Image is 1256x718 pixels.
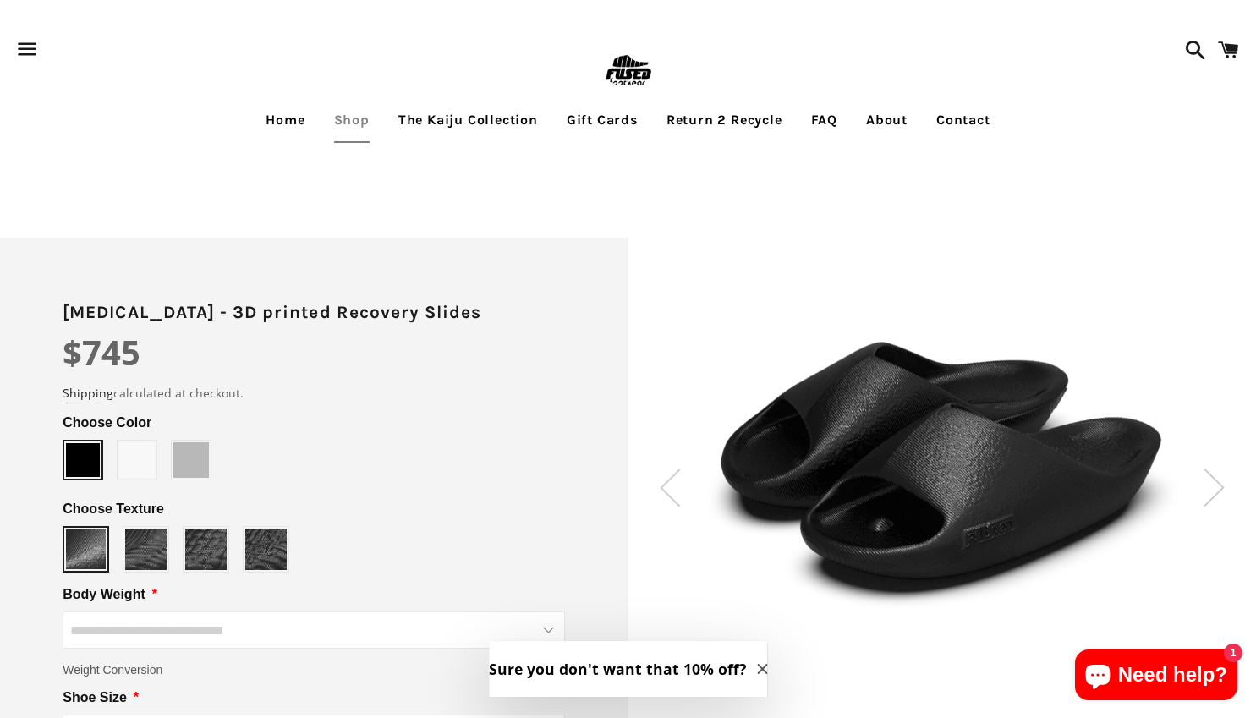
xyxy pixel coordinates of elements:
[1070,649,1242,704] inbox-online-store-chat: Shopify online store chat
[660,469,681,507] img: SVG Icon
[924,99,1003,141] a: Contact
[125,529,167,570] img: https://cdn.shopify.com/s/files/1/2395/9785/files/Texture-Eirean.png?v=1740121219
[63,384,565,403] div: calculated at checkout.
[245,529,287,570] img: https://cdn.shopify.com/s/files/1/2395/9785/files/Texture-Gyri.png?v=1740121242
[63,499,167,519] span: Choose Texture
[798,99,850,141] a: FAQ
[386,99,551,141] a: The Kaiju Collection
[63,413,155,433] span: Choose Color
[853,99,920,141] a: About
[321,99,382,141] a: Shop
[63,385,113,403] a: Shipping
[185,529,227,570] img: https://cdn.shopify.com/s/files/1/2395/9785/files/Texture-Weave.png?v=1740121232
[654,99,795,141] a: Return 2 Recycle
[63,660,162,679] span: Weight Conversion
[66,529,106,569] img: https://cdn.shopify.com/s/files/1/2395/9785/files/Texture-Slate.png?v=1740121210
[253,99,317,141] a: Home
[63,300,565,325] h2: [MEDICAL_DATA] - 3D printed Recovery Slides
[706,319,1177,617] img: Slate-Black
[63,688,130,708] span: Shoe Size
[63,584,148,605] span: Body Weight
[554,99,650,141] a: Gift Cards
[601,44,655,99] img: FUSEDfootwear
[63,611,565,649] input: Body Weight
[63,329,140,375] span: $745
[1204,469,1225,507] img: SVG Icon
